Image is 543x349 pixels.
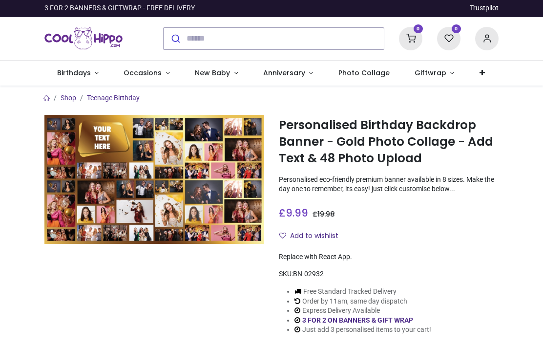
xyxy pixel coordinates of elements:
a: Birthdays [44,61,111,86]
a: 3 FOR 2 ON BANNERS & GIFT WRAP [302,316,413,324]
span: New Baby [195,68,230,78]
span: Giftwrap [415,68,446,78]
sup: 0 [414,24,423,34]
li: Free Standard Tracked Delivery [294,287,431,297]
img: Personalised Birthday Backdrop Banner - Gold Photo Collage - Add Text & 48 Photo Upload [44,115,264,244]
h1: Personalised Birthday Backdrop Banner - Gold Photo Collage - Add Text & 48 Photo Upload [279,117,499,167]
span: Photo Collage [338,68,390,78]
i: Add to wishlist [279,232,286,239]
sup: 0 [452,24,461,34]
a: New Baby [183,61,251,86]
div: 3 FOR 2 BANNERS & GIFTWRAP - FREE DELIVERY [44,3,195,13]
li: Order by 11am, same day dispatch [294,297,431,306]
span: Birthdays [57,68,91,78]
a: Giftwrap [402,61,467,86]
span: 9.99 [286,206,308,220]
a: Shop [61,94,76,102]
a: 0 [399,34,422,42]
a: 0 [437,34,460,42]
li: Just add 3 personalised items to your cart! [294,325,431,335]
span: £ [279,206,308,220]
span: Anniversary [263,68,305,78]
a: Anniversary [251,61,326,86]
a: Teenage Birthday [87,94,140,102]
span: BN-02932 [293,270,324,278]
span: £ [313,209,335,219]
p: Personalised eco-friendly premium banner available in 8 sizes. Make the day one to remember, its ... [279,175,499,194]
button: Submit [164,28,187,49]
a: Logo of Cool Hippo [44,25,123,52]
div: Replace with React App. [279,252,499,262]
a: Occasions [111,61,183,86]
span: Occasions [124,68,162,78]
img: Cool Hippo [44,25,123,52]
button: Add to wishlistAdd to wishlist [279,228,347,244]
span: 19.98 [317,209,335,219]
a: Trustpilot [470,3,499,13]
div: SKU: [279,269,499,279]
li: Express Delivery Available [294,306,431,316]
